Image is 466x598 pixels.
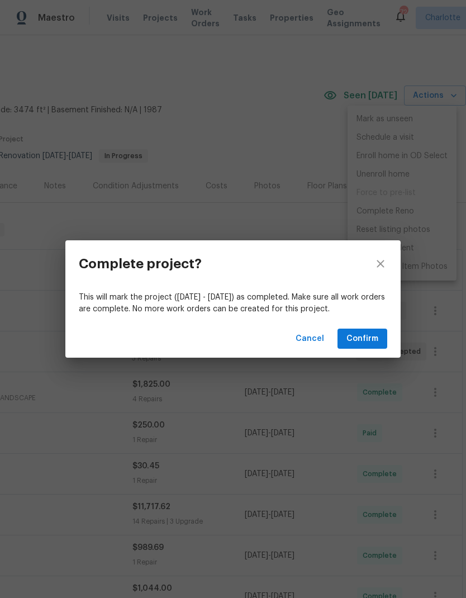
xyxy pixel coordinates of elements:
button: Confirm [337,329,387,349]
h3: Complete project? [79,256,202,272]
p: This will mark the project ([DATE] - [DATE]) as completed. Make sure all work orders are complete... [79,292,387,315]
span: Confirm [346,332,378,346]
button: close [360,240,401,287]
span: Cancel [296,332,324,346]
button: Cancel [291,329,329,349]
